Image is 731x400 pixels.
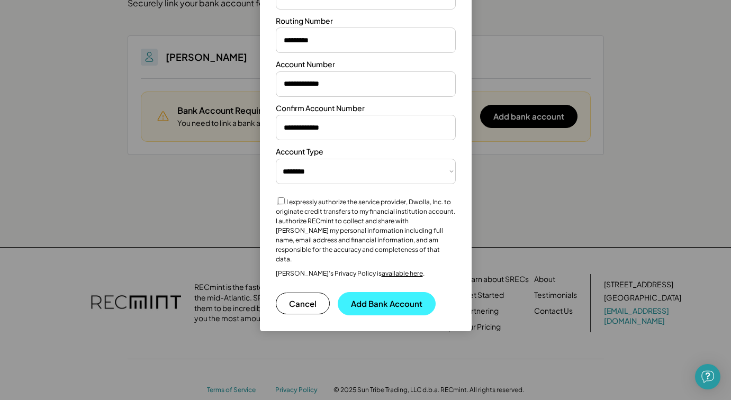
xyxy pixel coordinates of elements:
div: Confirm Account Number [276,103,365,114]
div: Routing Number [276,16,333,26]
div: [PERSON_NAME]’s Privacy Policy is . [276,269,425,278]
button: Cancel [276,293,330,314]
div: Account Type [276,147,323,157]
button: Add Bank Account [338,292,436,315]
div: Open Intercom Messenger [695,364,720,389]
div: Account Number [276,59,335,70]
a: available here [382,269,423,277]
label: I expressly authorize the service provider, Dwolla, Inc. to originate credit transfers to my fina... [276,198,455,263]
